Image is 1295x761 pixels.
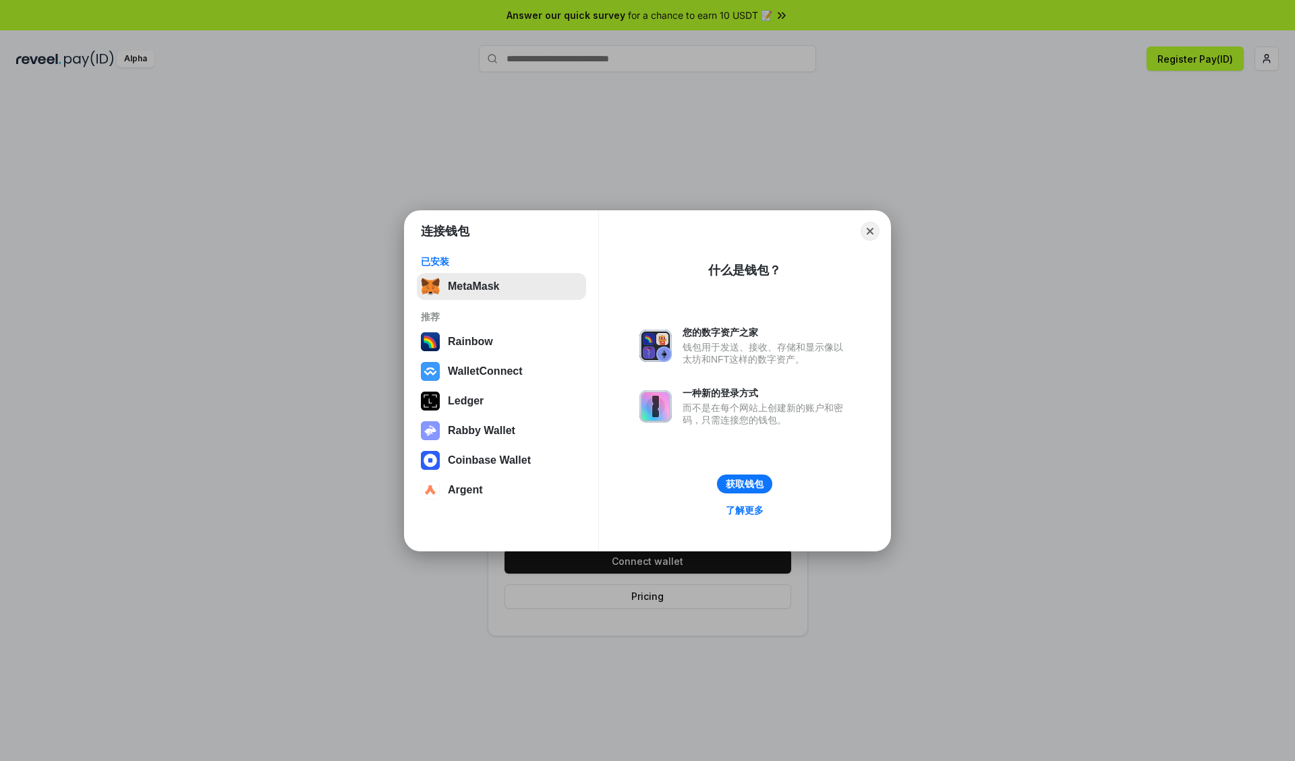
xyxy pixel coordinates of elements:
[639,330,672,362] img: svg+xml,%3Csvg%20xmlns%3D%22http%3A%2F%2Fwww.w3.org%2F2000%2Fsvg%22%20fill%3D%22none%22%20viewBox...
[421,255,582,268] div: 已安装
[421,392,440,410] img: svg+xml,%3Csvg%20xmlns%3D%22http%3A%2F%2Fwww.w3.org%2F2000%2Fsvg%22%20width%3D%2228%22%20height%3...
[417,388,586,415] button: Ledger
[448,425,515,437] div: Rabby Wallet
[726,478,764,490] div: 获取钱包
[718,501,772,519] a: 了解更多
[448,365,523,377] div: WalletConnect
[421,332,440,351] img: svg+xml,%3Csvg%20width%3D%22120%22%20height%3D%22120%22%20viewBox%3D%220%200%20120%20120%22%20fil...
[683,402,850,426] div: 而不是在每个网站上创建新的账户和密码，只需连接您的钱包。
[448,280,499,293] div: MetaMask
[417,447,586,474] button: Coinbase Wallet
[421,481,440,499] img: svg+xml,%3Csvg%20width%3D%2228%22%20height%3D%2228%22%20viewBox%3D%220%200%2028%2028%22%20fill%3D...
[448,454,531,466] div: Coinbase Wallet
[421,421,440,440] img: svg+xml,%3Csvg%20xmlns%3D%22http%3A%2F%2Fwww.w3.org%2F2000%2Fsvg%22%20fill%3D%22none%22%20viewBox...
[417,477,586,504] button: Argent
[448,484,483,496] div: Argent
[683,387,850,399] div: 一种新的登录方式
[417,417,586,444] button: Rabby Wallet
[421,451,440,470] img: svg+xml,%3Csvg%20width%3D%2228%22%20height%3D%2228%22%20viewBox%3D%220%200%2028%2028%22%20fill%3D...
[708,262,781,278] div: 什么是钱包？
[726,504,764,516] div: 了解更多
[639,390,672,423] img: svg+xml,%3Csvg%20xmlns%3D%22http%3A%2F%2Fwww.w3.org%2F2000%2Fsvg%22%20fill%3D%22none%22%20viewBox...
[683,326,850,338] div: 您的数字资产之家
[717,475,772,493] button: 获取钱包
[417,328,586,355] button: Rainbow
[861,222,880,241] button: Close
[417,358,586,385] button: WalletConnect
[421,362,440,381] img: svg+xml,%3Csvg%20width%3D%2228%22%20height%3D%2228%22%20viewBox%3D%220%200%2028%2028%22%20fill%3D...
[448,395,484,407] div: Ledger
[417,273,586,300] button: MetaMask
[421,223,469,239] h1: 连接钱包
[448,336,493,348] div: Rainbow
[421,311,582,323] div: 推荐
[683,341,850,365] div: 钱包用于发送、接收、存储和显示像以太坊和NFT这样的数字资产。
[421,277,440,296] img: svg+xml,%3Csvg%20fill%3D%22none%22%20height%3D%2233%22%20viewBox%3D%220%200%2035%2033%22%20width%...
